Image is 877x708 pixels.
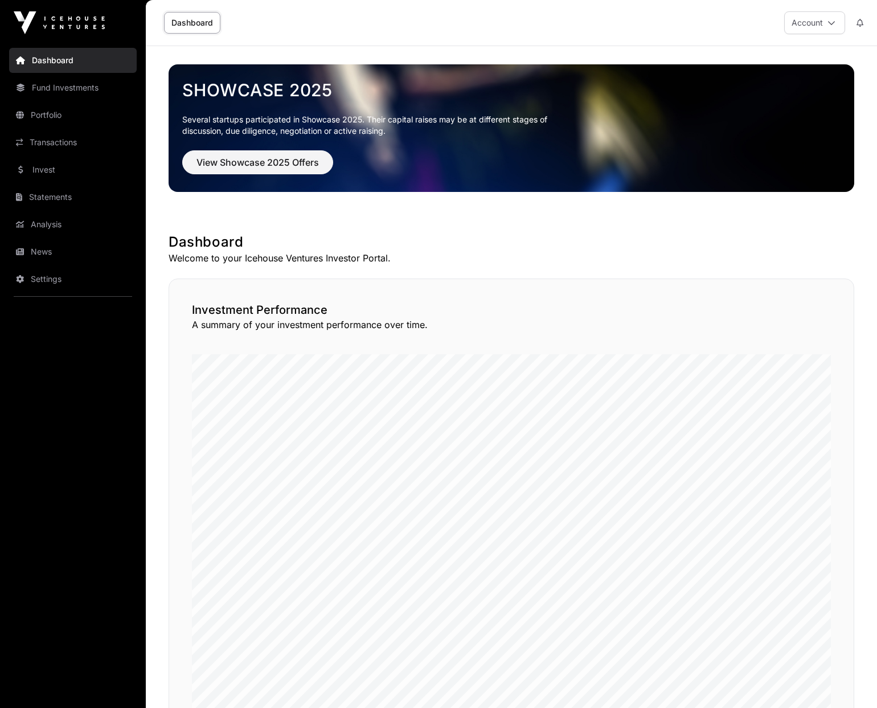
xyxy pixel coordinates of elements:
a: Invest [9,157,137,182]
button: View Showcase 2025 Offers [182,150,333,174]
a: Portfolio [9,103,137,128]
img: Icehouse Ventures Logo [14,11,105,34]
iframe: Chat Widget [820,653,877,708]
p: A summary of your investment performance over time. [192,318,831,332]
a: View Showcase 2025 Offers [182,162,333,173]
a: Dashboard [164,12,220,34]
a: Analysis [9,212,137,237]
img: Showcase 2025 [169,64,854,192]
h1: Dashboard [169,233,854,251]
p: Several startups participated in Showcase 2025. Their capital raises may be at different stages o... [182,114,565,137]
a: Transactions [9,130,137,155]
a: Settings [9,267,137,292]
button: Account [784,11,845,34]
span: View Showcase 2025 Offers [196,155,319,169]
h2: Investment Performance [192,302,831,318]
a: Showcase 2025 [182,80,841,100]
p: Welcome to your Icehouse Ventures Investor Portal. [169,251,854,265]
a: Dashboard [9,48,137,73]
a: News [9,239,137,264]
a: Fund Investments [9,75,137,100]
a: Statements [9,185,137,210]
